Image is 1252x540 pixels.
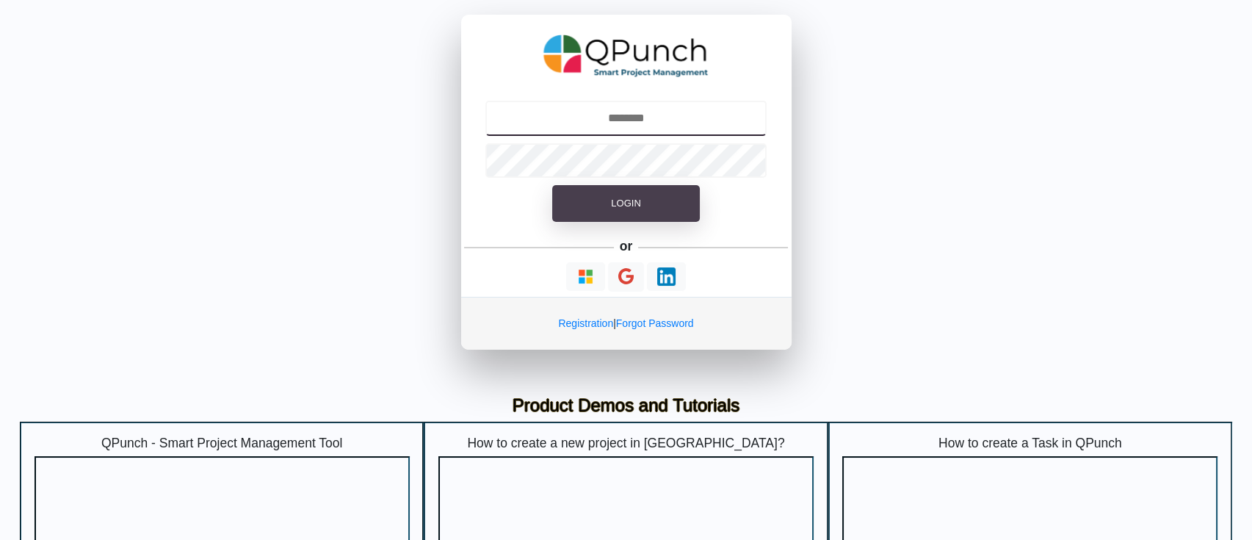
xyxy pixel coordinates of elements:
img: Loading... [657,267,676,286]
img: QPunch [543,29,709,82]
h5: QPunch - Smart Project Management Tool [35,436,410,451]
button: Continue With LinkedIn [647,262,686,291]
h5: How to create a Task in QPunch [842,436,1217,451]
h3: Product Demos and Tutorials [31,395,1221,417]
img: Loading... [576,267,595,286]
button: Continue With Google [608,262,644,292]
div: | [461,297,792,350]
h5: or [617,237,635,257]
h5: How to create a new project in [GEOGRAPHIC_DATA]? [438,436,814,451]
a: Forgot Password [616,317,694,329]
span: Login [611,198,640,209]
a: Registration [558,317,613,329]
button: Login [552,185,699,222]
button: Continue With Microsoft Azure [566,262,605,291]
